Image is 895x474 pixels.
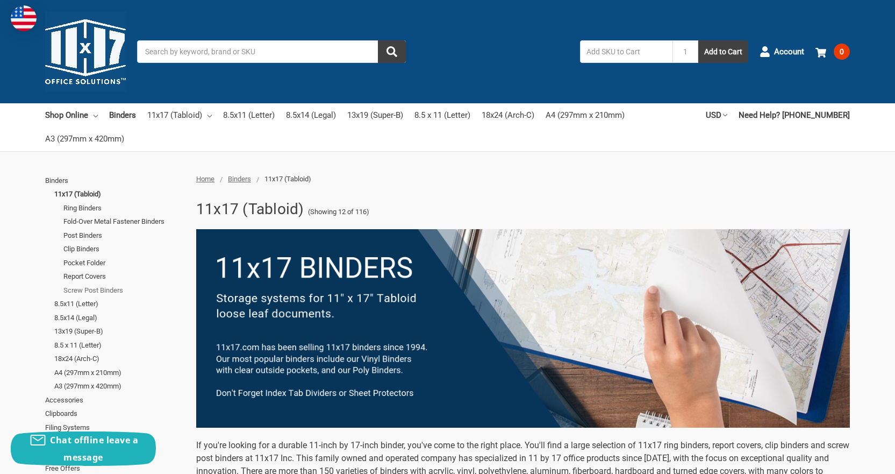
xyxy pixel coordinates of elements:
span: Account [774,46,804,58]
a: A4 (297mm x 210mm) [546,103,625,127]
a: Binders [109,103,136,127]
span: 11x17 (Tabloid) [264,175,311,183]
a: 8.5x14 (Legal) [54,311,184,325]
a: Report Covers [63,270,184,284]
a: 8.5x11 (Letter) [54,297,184,311]
a: Filing Systems [45,421,184,435]
button: Add to Cart [698,40,748,63]
a: Need Help? [PHONE_NUMBER] [739,103,850,127]
a: Ring Binders [63,201,184,215]
input: Add SKU to Cart [580,40,672,63]
a: 11x17 (Tabloid) [147,103,212,127]
a: 8.5 x 11 (Letter) [54,338,184,352]
a: 13x19 (Super-B) [54,324,184,338]
a: A4 (297mm x 210mm) [54,366,184,380]
a: 8.5x11 (Letter) [223,103,275,127]
a: Shop Online [45,103,98,127]
a: 8.5x14 (Legal) [286,103,336,127]
a: Pocket Folder [63,256,184,270]
input: Search by keyword, brand or SKU [137,40,406,63]
a: Post Binders [63,229,184,243]
span: Chat offline leave a message [50,434,138,463]
a: 18x24 (Arch-C) [482,103,534,127]
a: 11x17 (Tabloid) [54,187,184,201]
a: 8.5 x 11 (Letter) [414,103,470,127]
span: (Showing 12 of 116) [308,207,369,217]
a: Fold-Over Metal Fastener Binders [63,215,184,229]
a: Binders [228,175,251,183]
a: Accessories [45,393,184,407]
a: Binders [45,174,184,188]
a: Clip Binders [63,242,184,256]
a: Home [196,175,214,183]
a: 13x19 (Super-B) [347,103,403,127]
a: A3 (297mm x 420mm) [45,127,124,151]
span: 0 [834,44,850,60]
a: Screw Post Binders [63,284,184,298]
a: USD [706,103,727,127]
img: binders-1-.png [196,229,850,428]
a: 18x24 (Arch-C) [54,352,184,366]
a: A3 (297mm x 420mm) [54,379,184,393]
a: 0 [815,38,850,66]
a: Clipboards [45,407,184,421]
a: Account [760,38,804,66]
button: Chat offline leave a message [11,431,156,466]
h1: 11x17 (Tabloid) [196,195,304,223]
img: duty and tax information for United States [11,5,37,31]
img: 11x17.com [45,11,126,92]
